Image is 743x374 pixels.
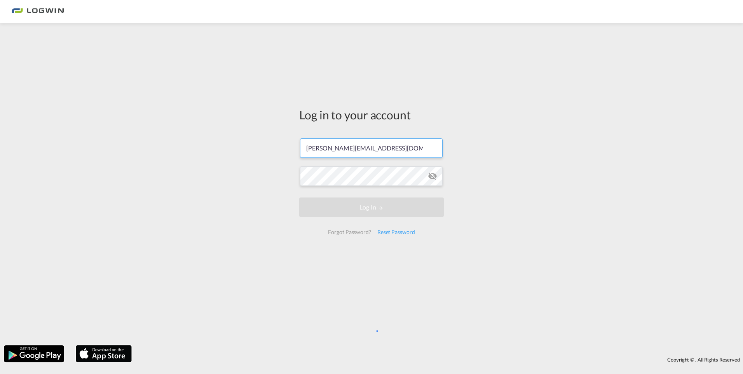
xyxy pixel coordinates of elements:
[75,344,133,363] img: apple.png
[3,344,65,363] img: google.png
[136,353,743,366] div: Copyright © . All Rights Reserved
[428,171,437,181] md-icon: icon-eye-off
[12,3,64,21] img: bc73a0e0d8c111efacd525e4c8ad7d32.png
[299,197,444,217] button: LOGIN
[299,107,444,123] div: Log in to your account
[325,225,374,239] div: Forgot Password?
[300,138,443,158] input: Enter email/phone number
[374,225,418,239] div: Reset Password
